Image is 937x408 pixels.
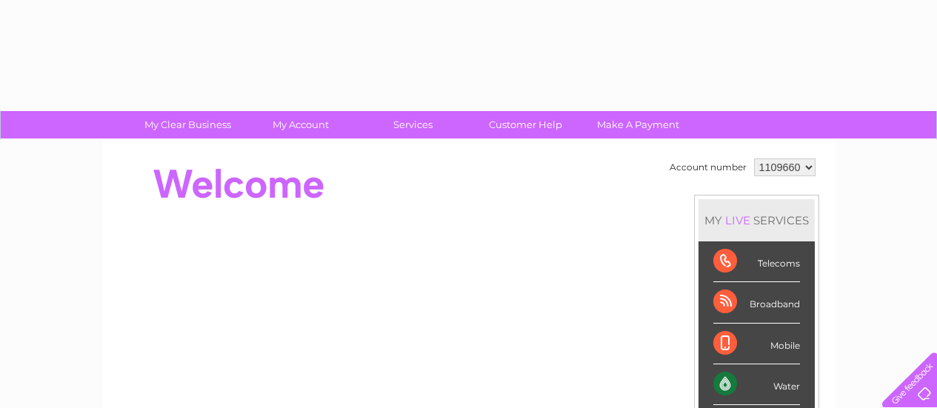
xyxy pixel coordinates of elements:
a: Customer Help [464,111,587,138]
div: Mobile [713,324,800,364]
td: Account number [666,155,750,180]
div: LIVE [722,213,753,227]
div: MY SERVICES [698,199,815,241]
a: My Account [239,111,361,138]
a: My Clear Business [127,111,249,138]
a: Services [352,111,474,138]
div: Water [713,364,800,405]
div: Broadband [713,282,800,323]
div: Telecoms [713,241,800,282]
a: Make A Payment [577,111,699,138]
